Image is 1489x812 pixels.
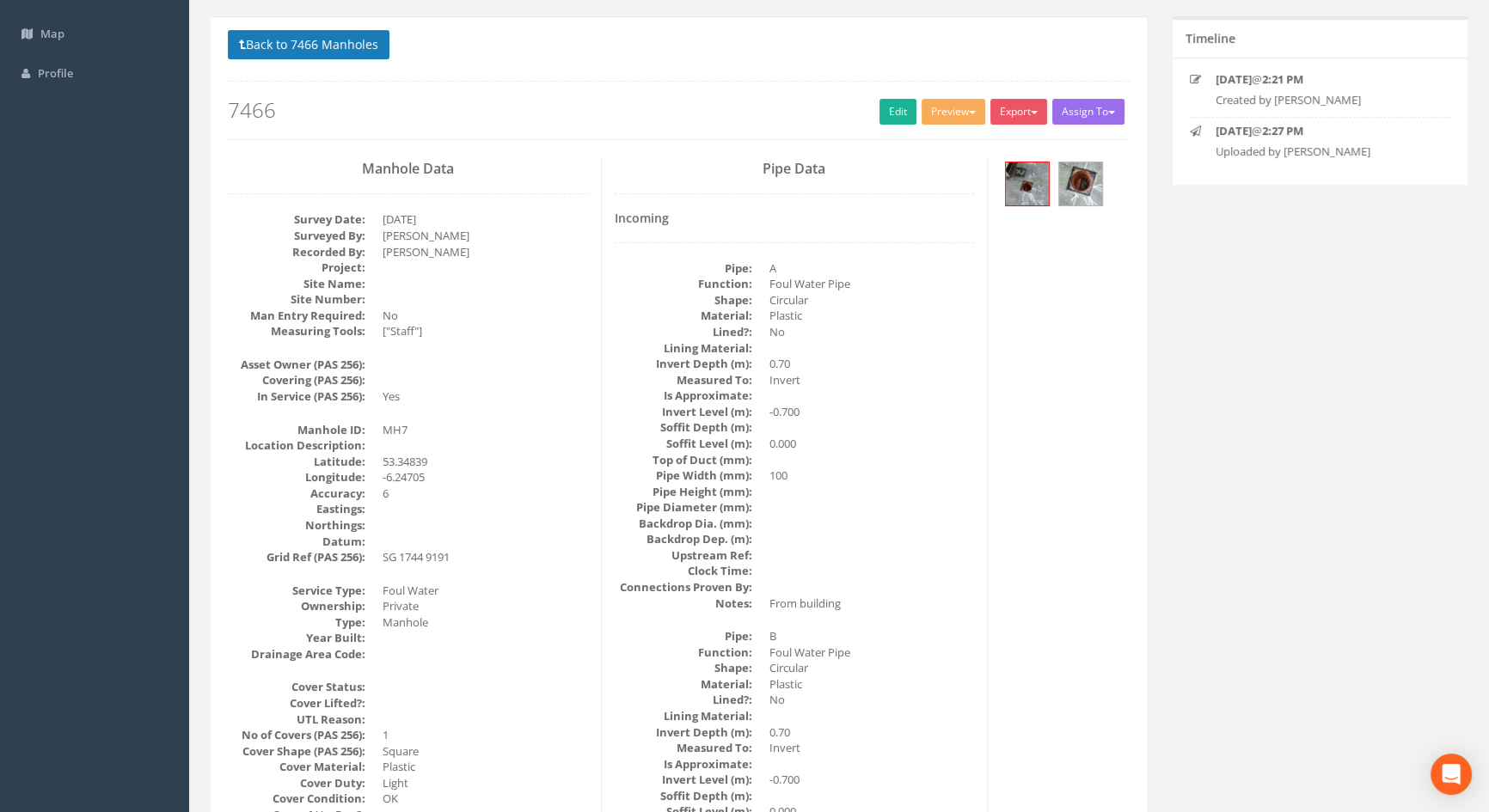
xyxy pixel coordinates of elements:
[1216,71,1252,87] strong: [DATE]
[228,679,365,695] dt: Cover Status:
[228,759,365,775] dt: Cover Material:
[615,708,752,724] dt: Lining Material:
[383,323,588,339] dd: ["Staff"]
[615,356,752,372] dt: Invert Depth (m):
[1216,123,1252,138] strong: [DATE]
[228,469,365,485] dt: Longitude:
[615,419,752,436] dt: Soffit Depth (m):
[615,692,752,708] dt: Lined?:
[228,517,365,534] dt: Northings:
[769,628,975,644] dd: B
[228,323,365,339] dt: Measuring Tools:
[383,614,588,631] dd: Manhole
[228,291,365,308] dt: Site Number:
[769,724,975,741] dd: 0.70
[615,772,752,788] dt: Invert Level (m):
[615,740,752,756] dt: Measured To:
[769,467,975,484] dd: 100
[228,549,365,565] dt: Grid Ref (PAS 256):
[769,276,975,292] dd: Foul Water Pipe
[769,372,975,388] dd: Invert
[615,531,752,547] dt: Backdrop Dep. (m):
[228,99,1130,121] h2: 7466
[615,660,752,676] dt: Shape:
[990,99,1047,125] button: Export
[1216,92,1429,108] p: Created by [PERSON_NAME]
[383,485,588,502] dd: 6
[615,644,752,661] dt: Function:
[769,740,975,756] dd: Invert
[922,99,985,125] button: Preview
[383,583,588,599] dd: Foul Water
[615,499,752,516] dt: Pipe Diameter (mm):
[228,614,365,631] dt: Type:
[615,563,752,579] dt: Clock Time:
[228,775,365,791] dt: Cover Duty:
[769,676,975,693] dd: Plastic
[615,162,975,177] h3: Pipe Data
[615,628,752,644] dt: Pipe:
[228,711,365,728] dt: UTL Reason:
[228,727,365,743] dt: No of Covers (PAS 256):
[615,452,752,468] dt: Top of Duct (mm):
[383,308,588,324] dd: No
[769,692,975,708] dd: No
[228,388,365,405] dt: In Service (PAS 256):
[228,276,365,292] dt: Site Name:
[228,228,365,244] dt: Surveyed By:
[228,357,365,373] dt: Asset Owner (PAS 256):
[228,630,365,646] dt: Year Built:
[228,534,365,550] dt: Datum:
[769,356,975,372] dd: 0.70
[1216,143,1429,160] p: Uploaded by [PERSON_NAME]
[615,579,752,595] dt: Connections Proven By:
[769,292,975,308] dd: Circular
[228,695,365,711] dt: Cover Lifted?:
[1059,162,1102,205] img: ae31e76c-af7e-3f97-5ec0-06d545a127cc_91877a61-d978-3443-3283-85ae3df7436e_thumb.jpg
[769,595,975,612] dd: From building
[615,388,752,404] dt: Is Approximate:
[228,211,365,228] dt: Survey Date:
[615,756,752,772] dt: Is Approximate:
[383,549,588,565] dd: SG 1744 9191
[383,388,588,405] dd: Yes
[383,791,588,807] dd: OK
[1052,99,1124,125] button: Assign To
[38,65,73,81] span: Profile
[1006,162,1049,205] img: ae31e76c-af7e-3f97-5ec0-06d545a127cc_541c1c59-6659-3645-2c6a-ecd181db8947_thumb.jpg
[879,99,916,125] a: Edit
[615,467,752,484] dt: Pipe Width (mm):
[615,211,975,224] h4: Incoming
[615,676,752,693] dt: Material:
[383,228,588,244] dd: [PERSON_NAME]
[228,259,365,276] dt: Project:
[40,26,64,41] span: Map
[228,437,365,454] dt: Location Description:
[228,791,365,807] dt: Cover Condition:
[769,404,975,420] dd: -0.700
[615,324,752,340] dt: Lined?:
[1216,123,1429,139] p: @
[1431,754,1472,795] div: Open Intercom Messenger
[228,244,365,260] dt: Recorded By:
[769,324,975,340] dd: No
[615,436,752,452] dt: Soffit Level (m):
[615,340,752,357] dt: Lining Material:
[615,404,752,420] dt: Invert Level (m):
[228,372,365,388] dt: Covering (PAS 256):
[383,775,588,791] dd: Light
[228,598,365,614] dt: Ownership:
[615,595,752,612] dt: Notes:
[383,759,588,775] dd: Plastic
[615,484,752,500] dt: Pipe Height (mm):
[228,308,365,324] dt: Man Entry Required:
[1216,71,1429,88] p: @
[228,162,588,177] h3: Manhole Data
[615,516,752,532] dt: Backdrop Dia. (mm):
[769,644,975,661] dd: Foul Water Pipe
[1186,32,1235,45] h5: Timeline
[383,422,588,438] dd: MH7
[228,485,365,502] dt: Accuracy:
[615,788,752,804] dt: Soffit Depth (m):
[383,727,588,743] dd: 1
